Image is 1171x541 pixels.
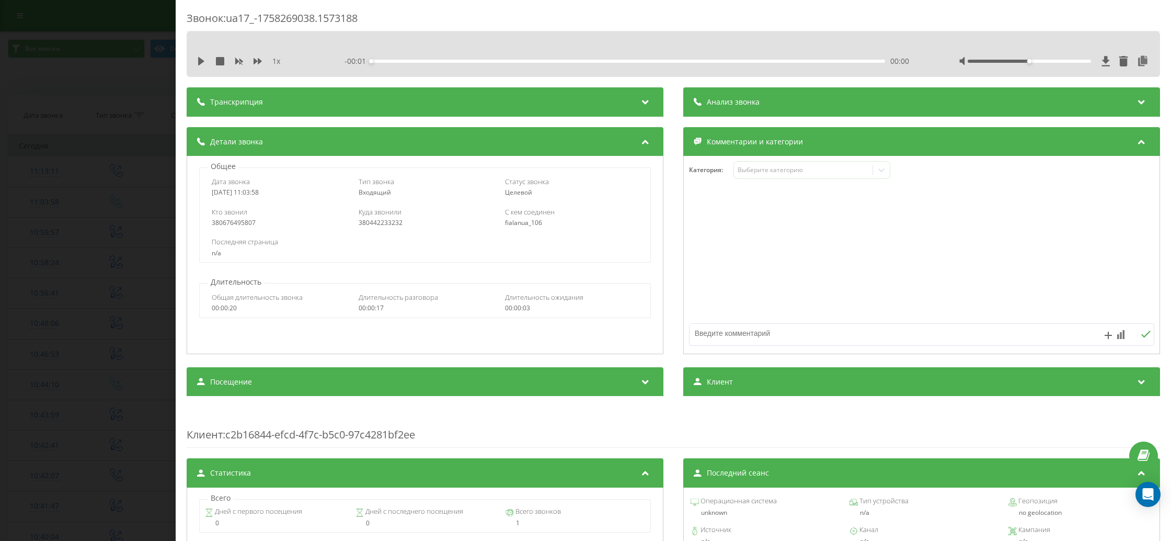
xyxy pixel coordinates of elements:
[359,305,492,312] div: 00:00:17
[1135,482,1161,507] div: Open Intercom Messenger
[1027,59,1031,63] div: Accessibility label
[208,277,264,287] p: Длительность
[505,177,549,186] span: Статус звонка
[210,377,252,387] span: Посещение
[359,292,438,302] span: Длительность разговора
[506,520,645,527] div: 1
[213,506,302,517] span: Дней с первого посещения
[505,292,583,302] span: Длительность ожидания
[858,525,878,535] span: Канал
[858,496,909,506] span: Тип устройства
[514,506,561,517] span: Всего звонков
[505,305,638,312] div: 00:00:03
[210,468,251,478] span: Статистика
[505,207,555,217] span: С кем соединен
[205,520,345,527] div: 0
[210,97,263,107] span: Транскрипция
[187,427,223,442] span: Клиент
[212,207,247,217] span: Кто звонил
[359,219,492,227] div: 380442233232
[707,137,803,147] span: Комментарии и категории
[212,237,278,246] span: Последняя страница
[212,250,638,257] div: n/a
[691,509,835,516] div: unknown
[689,166,733,174] h4: Категория :
[359,177,394,186] span: Тип звонка
[345,56,371,66] span: - 00:01
[212,189,345,196] div: [DATE] 11:03:58
[1008,509,1153,516] div: no geolocation
[355,520,495,527] div: 0
[505,188,532,197] span: Целевой
[707,468,769,478] span: Последний сеанс
[364,506,463,517] span: Дней с последнего посещения
[369,59,373,63] div: Accessibility label
[699,525,731,535] span: Источник
[272,56,280,66] span: 1 x
[699,496,777,506] span: Операционная система
[1017,496,1058,506] span: Геопозиция
[208,493,233,503] p: Всего
[359,188,391,197] span: Входящий
[212,219,345,227] div: 380676495807
[707,97,760,107] span: Анализ звонка
[359,207,401,217] span: Куда звонили
[505,219,638,227] div: fialanua_106
[890,56,909,66] span: 00:00
[187,11,1160,31] div: Звонок : ua17_-1758269038.1573188
[187,407,1160,448] div: : c2b16844-efcd-4f7c-b5c0-97c4281bf2ee
[738,166,868,174] div: Выберите категорию
[707,377,733,387] span: Клиент
[1017,525,1050,535] span: Кампания
[212,177,250,186] span: Дата звонка
[849,509,994,516] div: n/a
[212,292,303,302] span: Общая длительность звонка
[208,161,238,172] p: Общее
[212,305,345,312] div: 00:00:20
[210,137,263,147] span: Детали звонка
